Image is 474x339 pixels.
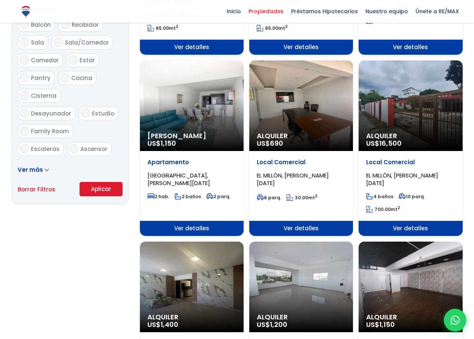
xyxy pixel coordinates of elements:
span: mt [147,25,178,31]
input: Ascensor [69,144,78,153]
span: [GEOGRAPHIC_DATA], [PERSON_NAME][DATE] [147,171,210,187]
span: 2 hab. [147,193,169,200]
span: Family Room [31,127,69,135]
input: Sala/Comedor [54,38,63,47]
span: US$ [366,139,402,148]
span: Ver detalles [249,221,353,236]
span: EL MILLÓN, [PERSON_NAME][DATE] [257,171,329,187]
input: Recibidor [61,20,70,29]
span: Ver detalles [249,40,353,55]
span: 1,400 [161,320,178,329]
span: Alquiler [366,313,455,321]
span: Ver más [18,166,43,174]
a: Alquiler US$690 Local Comercial EL MILLÓN, [PERSON_NAME][DATE] 6 parq. 30.00mt2 Ver detalles [249,60,353,236]
span: 4 baños [366,193,393,200]
span: 16,500 [379,139,402,148]
span: 1,150 [379,320,395,329]
sup: 2 [397,205,400,211]
span: Ver detalles [140,221,244,236]
input: Cocina [60,73,69,82]
span: Cocina [71,74,92,82]
span: Sala [31,39,44,46]
span: [PERSON_NAME] [147,132,236,140]
p: Local Comercial [366,159,455,166]
span: 65.00 [265,25,278,31]
span: Estar [80,56,95,64]
span: Ver detalles [359,221,462,236]
sup: 2 [285,24,288,29]
span: mt [287,194,318,201]
span: 1,150 [161,139,176,148]
span: Nuestro equipo [362,6,412,17]
span: Ascensor [80,145,107,153]
span: US$ [257,320,287,329]
span: Únete a RE/MAX [412,6,463,17]
span: US$ [366,320,395,329]
span: Inicio [223,6,245,17]
span: Alquiler [366,132,455,140]
input: Estudio [81,109,90,118]
span: 690 [270,139,283,148]
span: 30.00 [295,194,308,201]
span: 2 baños [175,193,201,200]
a: Borrar Filtros [18,185,55,194]
input: Cisterna [20,91,29,100]
a: Ver más [18,166,49,174]
span: Balcón [31,21,51,29]
span: Préstamos Hipotecarios [287,6,362,17]
a: Alquiler US$16,500 Local Comercial EL MILLÓN, [PERSON_NAME][DATE] 4 baños 10 parq. 700.00mt2 Ver ... [359,60,462,236]
span: Estudio [92,109,114,117]
span: Sala/Comedor [65,39,109,46]
span: Alquiler [257,313,345,321]
span: Propiedades [245,6,287,17]
span: 2 parq. [206,193,230,200]
sup: 2 [176,24,178,29]
span: Recibidor [72,21,99,29]
input: Desayunador [20,109,29,118]
span: Pantry [31,74,51,82]
input: Sala [20,38,29,47]
span: US$ [257,139,283,148]
input: Pantry [20,73,29,82]
span: Alquiler [147,313,236,321]
span: Ver detalles [359,40,462,55]
input: Estar [69,55,78,65]
span: US$ [147,139,176,148]
span: Escaleras [31,145,60,153]
input: Escaleras [20,144,29,153]
p: Local Comercial [257,159,345,166]
span: Desayunador [31,109,71,117]
input: Family Room [20,126,29,136]
span: US$ [147,320,178,329]
button: Aplicar [80,182,123,196]
input: Comedor [20,55,29,65]
input: Balcón [20,20,29,29]
span: 1,200 [270,320,287,329]
span: 700.00 [374,206,391,213]
span: 6 parq. [257,194,281,201]
span: mt [366,206,400,213]
span: mt [257,25,288,31]
span: Ver detalles [140,40,244,55]
span: Comedor [31,56,59,64]
span: Cisterna [31,92,57,100]
span: EL MILLÓN, [PERSON_NAME][DATE] [366,171,438,187]
img: Logo de REMAX [19,5,32,18]
span: 65.00 [156,25,169,31]
sup: 2 [315,193,318,199]
span: 10 parq. [399,193,425,200]
a: [PERSON_NAME] US$1,150 Apartamento [GEOGRAPHIC_DATA], [PERSON_NAME][DATE] 2 hab. 2 baños 2 parq. ... [140,60,244,236]
span: Alquiler [257,132,345,140]
p: Apartamento [147,159,236,166]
